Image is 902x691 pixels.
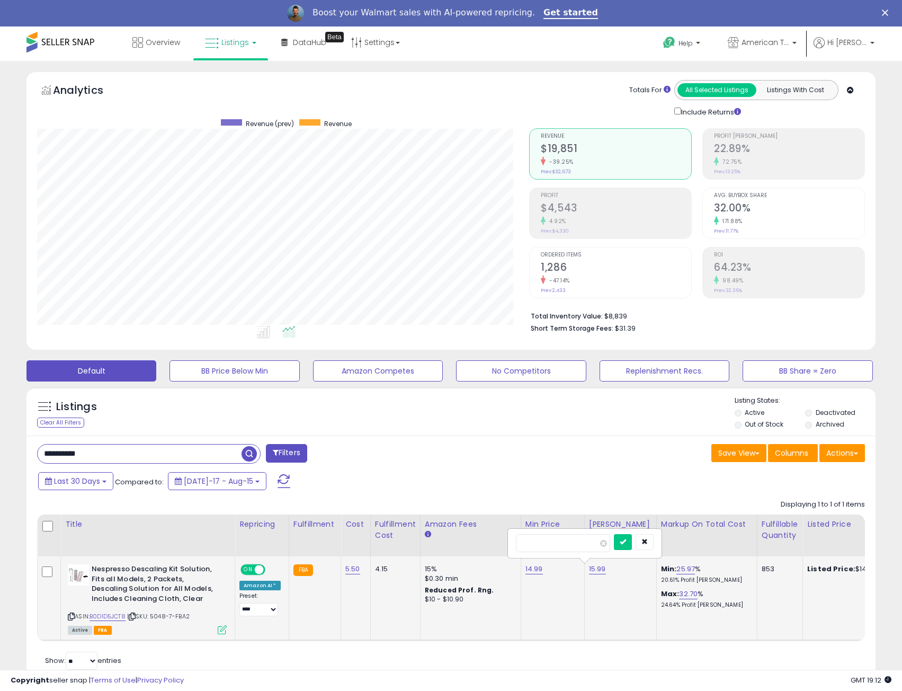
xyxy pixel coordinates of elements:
[814,37,874,61] a: Hi [PERSON_NAME]
[816,408,855,417] label: Deactivated
[661,564,749,584] div: %
[525,519,580,530] div: Min Price
[541,169,571,175] small: Prev: $32,673
[768,444,818,462] button: Columns
[714,228,738,234] small: Prev: 11.77%
[313,360,443,382] button: Amazon Competes
[375,519,416,541] div: Fulfillment Cost
[456,360,586,382] button: No Competitors
[94,626,112,635] span: FBA
[676,564,695,574] a: 25.97
[287,5,304,22] img: Profile image for Adrian
[26,360,156,382] button: Default
[589,564,606,574] a: 15.99
[92,564,220,606] b: Nespresso Descaling Kit Solution, Fits all Models, 2 Packets, Descaling Solution for All Models, ...
[546,277,570,285] small: -47.14%
[53,83,124,100] h5: Analytics
[425,586,494,595] b: Reduced Prof. Rng.
[742,37,789,48] span: American Telecom Headquarters
[541,193,691,199] span: Profit
[239,581,281,590] div: Amazon AI *
[425,519,516,530] div: Amazon Fees
[37,418,84,428] div: Clear All Filters
[56,400,97,414] h5: Listings
[293,519,336,530] div: Fulfillment
[65,519,230,530] div: Title
[11,676,184,686] div: seller snap | |
[239,519,284,530] div: Repricing
[851,675,891,685] span: 2025-09-15 19:12 GMT
[629,85,671,95] div: Totals For
[324,119,352,128] span: Revenue
[589,519,652,530] div: [PERSON_NAME]
[762,519,798,541] div: Fulfillable Quantity
[719,158,742,166] small: 72.75%
[666,105,754,118] div: Include Returns
[425,595,513,604] div: $10 - $10.90
[425,564,513,574] div: 15%
[541,261,691,276] h2: 1,286
[137,675,184,685] a: Privacy Policy
[54,476,100,486] span: Last 30 Days
[720,26,805,61] a: American Telecom Headquarters
[714,143,864,157] h2: 22.89%
[312,7,535,18] div: Boost your Walmart sales with AI-powered repricing.
[127,612,190,621] span: | SKU: 5048-7-FBA2
[197,26,264,58] a: Listings
[293,37,326,48] span: DataHub
[735,396,876,406] p: Listing States:
[343,26,408,58] a: Settings
[124,26,188,58] a: Overview
[882,10,892,16] div: Close
[541,143,691,157] h2: $19,851
[714,193,864,199] span: Avg. Buybox Share
[273,26,334,58] a: DataHub
[115,477,164,487] span: Compared to:
[293,564,313,576] small: FBA
[600,360,729,382] button: Replenishment Recs.
[714,287,742,294] small: Prev: 32.36%
[745,408,764,417] label: Active
[375,564,412,574] div: 4.15
[656,515,757,556] th: The percentage added to the cost of goods (COGS) that forms the calculator for Min & Max prices.
[168,472,266,490] button: [DATE]-17 - Aug-15
[543,7,598,19] a: Get started
[242,565,255,574] span: ON
[719,217,743,225] small: 171.88%
[661,564,677,574] b: Min:
[11,675,49,685] strong: Copyright
[781,500,865,510] div: Displaying 1 to 1 of 1 items
[714,134,864,139] span: Profit [PERSON_NAME]
[745,420,783,429] label: Out of Stock
[345,564,360,574] a: 5.50
[68,626,92,635] span: All listings currently available for purchase on Amazon
[45,655,121,666] span: Show: entries
[325,32,344,42] div: Tooltip anchor
[246,119,294,128] span: Revenue (prev)
[807,519,899,530] div: Listed Price
[531,324,613,333] b: Short Term Storage Fees:
[541,134,691,139] span: Revenue
[221,37,249,48] span: Listings
[762,564,794,574] div: 853
[546,158,574,166] small: -39.25%
[531,309,857,322] li: $8,839
[661,589,749,609] div: %
[678,39,693,48] span: Help
[661,577,749,584] p: 20.61% Profit [PERSON_NAME]
[714,261,864,276] h2: 64.23%
[91,675,136,685] a: Terms of Use
[546,217,566,225] small: 4.92%
[531,312,603,321] b: Total Inventory Value:
[827,37,867,48] span: Hi [PERSON_NAME]
[541,252,691,258] span: Ordered Items
[146,37,180,48] span: Overview
[169,360,299,382] button: BB Price Below Min
[655,28,711,61] a: Help
[264,565,281,574] span: OFF
[525,564,543,574] a: 14.99
[807,564,855,574] b: Listed Price:
[425,574,513,583] div: $0.30 min
[816,420,844,429] label: Archived
[184,476,253,486] span: [DATE]-17 - Aug-15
